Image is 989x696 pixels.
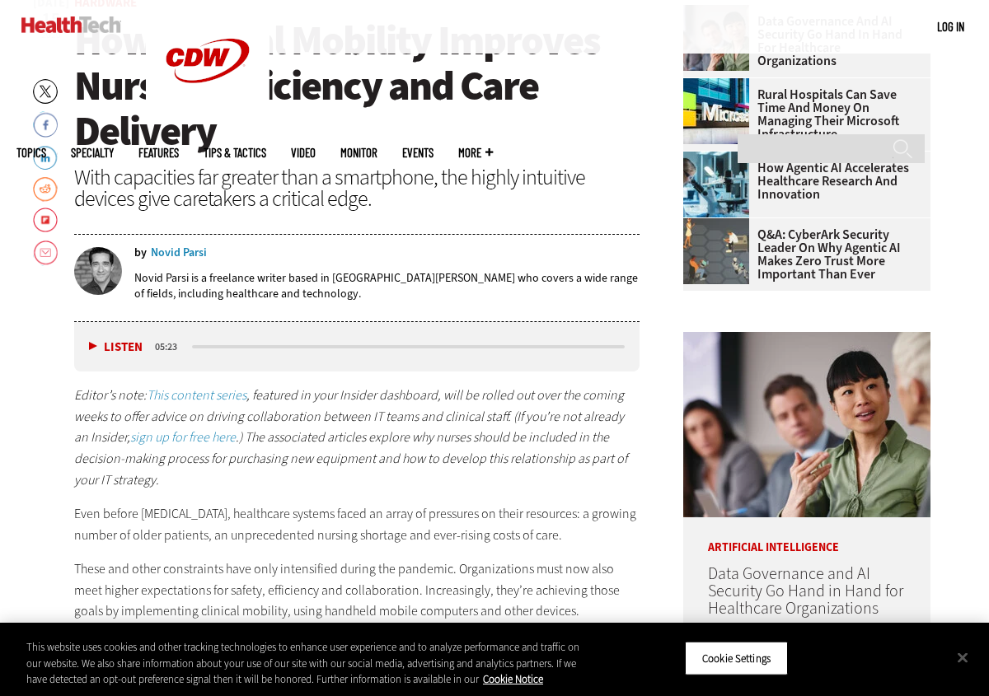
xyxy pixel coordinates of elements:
img: Novid Parsi [74,247,122,295]
span: Topics [16,147,46,159]
a: This content series [147,386,246,404]
a: scientist looks through microscope in lab [683,152,757,165]
div: media player [74,322,640,371]
img: Group of humans and robots accessing a network [683,218,749,284]
span: Specialty [71,147,114,159]
a: CDW [146,109,270,126]
div: User menu [937,18,964,35]
button: Cookie Settings [685,641,788,675]
a: Features [138,147,179,159]
span: by [134,247,147,259]
em: Editor’s note: , featured in your Insider dashboard, will be rolled out over the coming weeks to ... [74,386,627,488]
a: Events [402,147,434,159]
p: Artificial Intelligence [683,517,930,554]
div: This website uses cookies and other tracking technologies to enhance user experience and to analy... [26,639,593,688]
p: These and other constraints have only intensified during the pandemic. Organizations must now als... [74,558,640,622]
img: scientist looks through microscope in lab [683,152,749,217]
a: More information about your privacy [483,672,543,686]
span: More [458,147,493,159]
div: With capacities far greater than a smartphone, the highly intuitive devices give caretakers a cri... [74,166,640,209]
a: Novid Parsi [151,247,207,259]
div: duration [152,339,190,354]
a: MonITor [340,147,377,159]
img: woman discusses data governance [683,332,930,517]
a: sign up for free here [130,428,236,446]
img: Home [21,16,121,33]
a: Q&A: CyberArk Security Leader on Why Agentic AI Makes Zero Trust More Important Than Ever [683,228,921,281]
p: Novid Parsi is a freelance writer based in [GEOGRAPHIC_DATA][PERSON_NAME] who covers a wide range... [134,270,640,301]
a: How Agentic AI Accelerates Healthcare Research and Innovation [683,161,921,201]
button: Listen [89,341,143,353]
a: Video [291,147,316,159]
a: Data Governance and AI Security Go Hand in Hand for Healthcare Organizations [708,563,903,619]
a: Tips & Tactics [204,147,266,159]
p: Even before [MEDICAL_DATA], healthcare systems faced an array of pressures on their resources: a ... [74,503,640,545]
a: Group of humans and robots accessing a network [683,218,757,231]
button: Close [944,639,981,675]
a: Log in [937,19,964,34]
